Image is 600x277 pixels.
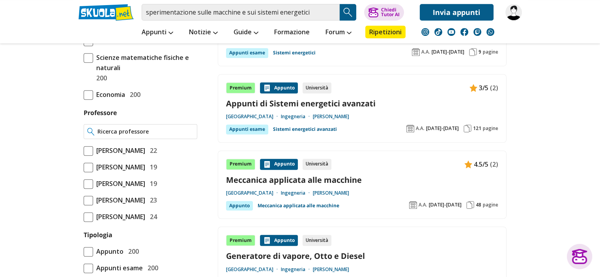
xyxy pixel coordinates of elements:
[313,190,349,196] a: [PERSON_NAME]
[263,160,271,168] img: Appunti contenuto
[263,236,271,244] img: Appunti contenuto
[313,113,349,120] a: [PERSON_NAME]
[226,201,253,210] div: Appunto
[486,28,494,36] img: WhatsApp
[412,48,420,56] img: Anno accademico
[409,201,417,209] img: Anno accademico
[273,125,337,134] a: Sistemi energetici avanzati
[420,4,493,20] a: Invia appunti
[226,266,281,273] a: [GEOGRAPHIC_DATA]
[84,231,112,239] label: Tipologia
[147,195,157,205] span: 23
[434,28,442,36] img: tiktok
[142,4,340,20] input: Cerca appunti, riassunti o versioni
[226,235,255,246] div: Premium
[140,26,175,40] a: Appunti
[303,235,331,246] div: Università
[281,190,313,196] a: Ingegneria
[490,83,498,93] span: (2)
[226,48,268,58] div: Appunti esame
[273,48,316,58] a: Sistemi energetici
[426,125,459,132] span: [DATE]-[DATE]
[473,28,481,36] img: twitch
[476,202,481,208] span: 48
[263,84,271,92] img: Appunti contenuto
[490,159,498,169] span: (2)
[93,195,145,205] span: [PERSON_NAME]
[93,162,145,172] span: [PERSON_NAME]
[93,212,145,222] span: [PERSON_NAME]
[93,89,125,100] span: Economia
[260,235,298,246] div: Appunto
[432,49,464,55] span: [DATE]-[DATE]
[87,128,95,136] img: Ricerca professore
[464,160,472,168] img: Appunti contenuto
[127,89,140,100] span: 200
[483,125,498,132] span: pagine
[260,159,298,170] div: Appunto
[93,263,143,273] span: Appunti esame
[364,4,404,20] button: ChiediTutor AI
[232,26,260,40] a: Guide
[147,145,157,156] span: 22
[342,6,354,18] img: Cerca appunti, riassunti o versioni
[226,113,281,120] a: [GEOGRAPHIC_DATA]
[281,113,313,120] a: Ingegneria
[93,73,107,83] span: 200
[479,49,481,55] span: 9
[187,26,220,40] a: Notizie
[483,49,498,55] span: pagine
[226,175,498,185] a: Meccanica applicata alle macchine
[406,125,414,132] img: Anno accademico
[419,202,427,208] span: A.A.
[147,178,157,189] span: 19
[303,82,331,93] div: Università
[281,266,313,273] a: Ingegneria
[479,83,488,93] span: 3/5
[226,98,498,109] a: Appunti di Sistemi energetici avanzati
[93,178,145,189] span: [PERSON_NAME]
[226,125,268,134] div: Appunti esame
[473,125,481,132] span: 121
[147,212,157,222] span: 24
[460,28,468,36] img: facebook
[226,159,255,170] div: Premium
[340,4,356,20] button: Search Button
[505,4,522,20] img: tbonciani23
[93,52,197,73] span: Scienze matematiche fisiche e naturali
[381,7,399,17] div: Chiedi Tutor AI
[125,246,139,257] span: 200
[260,82,298,93] div: Appunto
[416,125,424,132] span: A.A.
[226,251,498,261] a: Generatore di vapore, Otto e Diesel
[429,202,462,208] span: [DATE]-[DATE]
[93,145,145,156] span: [PERSON_NAME]
[464,125,471,132] img: Pagine
[93,246,123,257] span: Appunto
[323,26,353,40] a: Forum
[144,263,158,273] span: 200
[303,159,331,170] div: Università
[272,26,312,40] a: Formazione
[469,48,477,56] img: Pagine
[97,128,193,136] input: Ricerca professore
[483,202,498,208] span: pagine
[474,159,488,169] span: 4.5/5
[447,28,455,36] img: youtube
[313,266,349,273] a: [PERSON_NAME]
[226,190,281,196] a: [GEOGRAPHIC_DATA]
[226,82,255,93] div: Premium
[365,26,406,38] a: Ripetizioni
[421,49,430,55] span: A.A.
[469,84,477,92] img: Appunti contenuto
[466,201,474,209] img: Pagine
[147,162,157,172] span: 19
[421,28,429,36] img: instagram
[258,201,339,210] a: Meccanica applicata alle macchine
[84,108,117,117] label: Professore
